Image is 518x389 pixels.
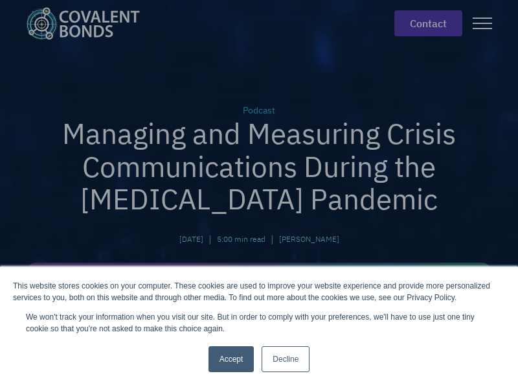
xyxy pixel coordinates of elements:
[26,7,140,40] img: Covalent Bonds White / Teal Logo
[26,104,492,117] div: Podcast
[217,233,265,245] div: 5:00 min read
[26,117,492,216] h1: Managing and Measuring Crisis Communications During the [MEDICAL_DATA] Pandemic
[262,346,310,372] a: Decline
[208,231,212,247] div: |
[394,10,462,36] a: contact
[26,7,150,40] a: home
[208,346,254,372] a: Accept
[279,233,339,245] a: [PERSON_NAME]
[13,280,505,303] div: This website stores cookies on your computer. These cookies are used to improve your website expe...
[179,233,203,245] div: [DATE]
[26,311,492,335] p: We won't track your information when you visit our site. But in order to comply with your prefere...
[271,231,274,247] div: |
